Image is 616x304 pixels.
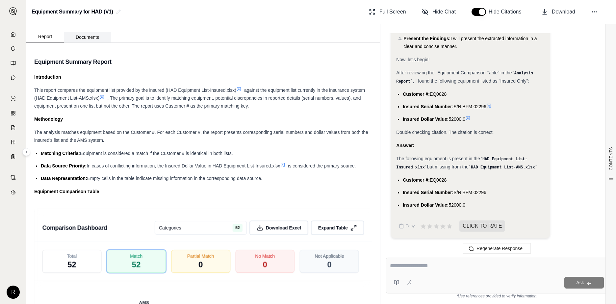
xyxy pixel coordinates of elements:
span: Customer #: [403,91,430,97]
span: . The primary goal is to identify matching equipment, potential discrepancies in reported details... [34,95,361,109]
button: Regenerate Response [463,243,531,254]
strong: Answer: [396,143,414,148]
span: 52000.0 [449,116,465,122]
span: Insured Dollar Value: [403,116,449,122]
a: Single Policy [4,92,22,105]
a: Coverage Table [4,150,22,163]
button: Hide Chat [419,5,458,18]
span: After reviewing the "Equipment Comparison Table" in the [396,70,512,75]
button: Expand Table [311,221,364,235]
a: Legal Search Engine [4,186,22,199]
span: Double checking citation. The citation is correct. [396,130,494,135]
span: Equipment is considered a match if the Customer # is identical in both lists. [80,151,233,156]
a: Claim Coverage [4,121,22,134]
span: EQ0028 [430,91,447,97]
span: S/N BFM 02296 [453,190,486,195]
button: Copy [396,219,417,233]
span: 52 [132,260,141,270]
span: , I found the following equipment listed as "Insured Only": [413,78,529,84]
span: Data Representation: [41,176,87,181]
button: Report [26,31,64,42]
span: Insured Serial Number: [403,104,453,109]
code: HAD Equipment List-Insured.xlsx [396,157,527,170]
h3: Comparison Dashboard [42,222,107,234]
span: Insured Dollar Value: [403,202,449,208]
h3: Equipment Summary Report [34,56,372,68]
span: Regenerate Response [476,246,523,251]
button: Categories52 [155,221,247,235]
span: Expand Table [318,225,348,231]
button: Expand sidebar [7,5,20,18]
span: Partial Match [187,253,214,260]
span: Now, let's begin! [396,57,430,62]
span: Hide Chat [432,8,456,16]
strong: Introduction [34,74,61,80]
span: 0 [263,260,267,270]
span: In cases of conflicting information, the Insured Dollar Value in HAD Equipment List-Insured.xlsx [87,163,280,168]
span: The following equipment is present in the [396,156,480,161]
span: Total [67,253,77,260]
span: is considered the primary source. [288,163,356,168]
span: Categories [159,225,181,231]
span: Ask [576,280,584,285]
span: Download Excel [266,225,301,231]
span: Not Applicable [315,253,344,260]
button: Download Excel [249,221,308,235]
span: Present the Findings: [403,36,450,41]
a: Home [4,28,22,41]
strong: Methodology [34,116,63,122]
span: No Match [255,253,275,260]
span: This report compares the equipment list provided by the insured (HAD Equipment List-Insured.xlsx) [34,88,236,93]
span: 52 [67,260,76,270]
a: Chat [4,71,22,84]
span: CLICK TO RATE [459,220,505,232]
button: Documents [64,32,111,42]
h2: Equipment Summary for HAD (V1) [32,6,113,18]
button: Expand sidebar [22,148,30,156]
span: Hide Citations [489,8,526,16]
span: Match [130,253,142,260]
span: : [537,164,539,169]
span: 52 [233,224,242,232]
a: Custom Report [4,136,22,149]
span: CONTENTS [608,147,614,170]
span: Data Source Priority: [41,163,87,168]
span: 0 [327,260,331,270]
a: Contract Analysis [4,171,22,184]
a: Prompt Library [4,57,22,70]
code: HAD Equipment List-AMS.xlsx [469,165,537,170]
span: 52000.0 [449,202,465,208]
button: Download [539,5,578,18]
span: Matching Criteria: [41,151,80,156]
span: EQ0028 [430,177,447,183]
button: Ask [564,277,604,289]
strong: Equipment Comparison Table [34,189,99,194]
span: Customer #: [403,177,430,183]
span: but missing from the [427,164,469,169]
span: 0 [198,260,203,270]
span: The analysis matches equipment based on the Customer #. For each Customer #, the report presents ... [34,130,368,143]
img: Expand sidebar [9,7,17,15]
span: Empty cells in the table indicate missing information in the corresponding data source. [87,176,262,181]
div: R [7,286,20,299]
span: I will present the extracted information in a clear and concise manner. [403,36,537,49]
span: S/N BFM 02296 [453,104,486,109]
code: Analysis Report [396,71,533,84]
span: Full Screen [379,8,406,16]
div: *Use references provided to verify information. [386,293,608,299]
span: Copy [405,223,415,229]
a: Documents Vault [4,42,22,55]
span: Insured Serial Number: [403,190,453,195]
button: Full Screen [366,5,409,18]
span: Download [552,8,575,16]
a: Policy Comparisons [4,107,22,120]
